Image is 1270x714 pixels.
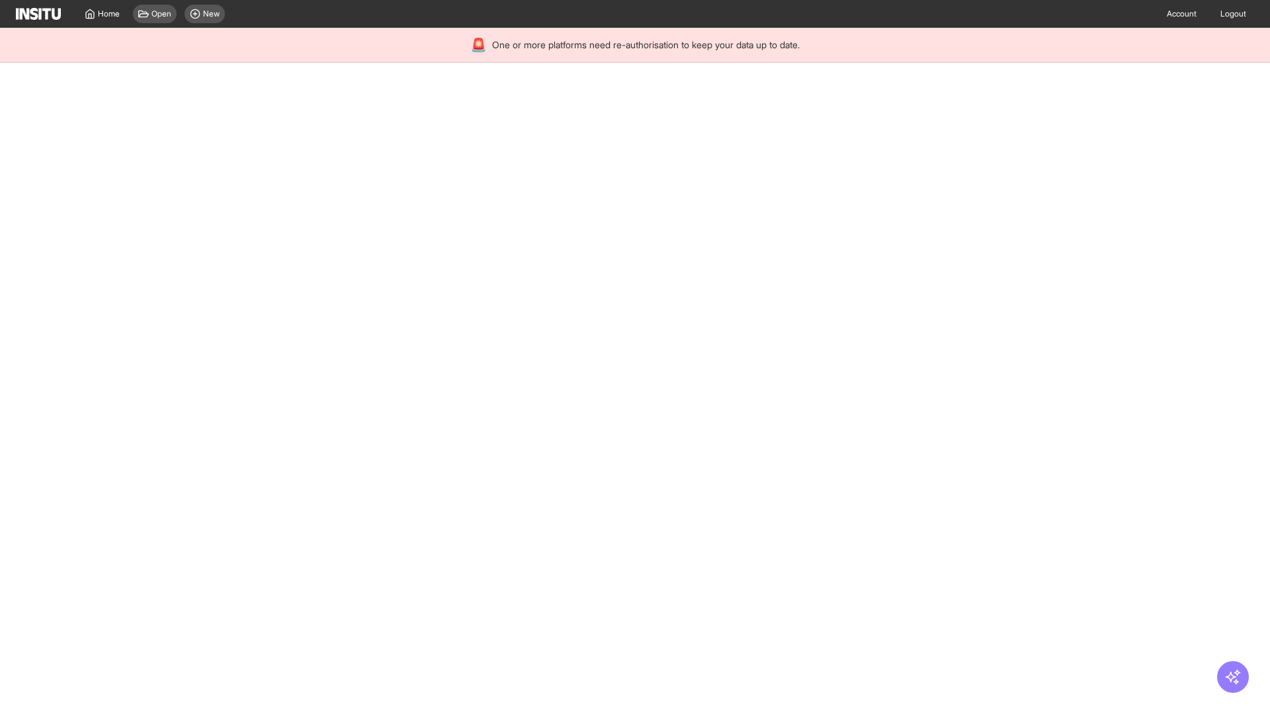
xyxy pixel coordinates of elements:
[470,36,487,54] div: 🚨
[492,38,800,52] span: One or more platforms need re-authorisation to keep your data up to date.
[203,9,220,19] span: New
[16,8,61,20] img: Logo
[98,9,120,19] span: Home
[151,9,171,19] span: Open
